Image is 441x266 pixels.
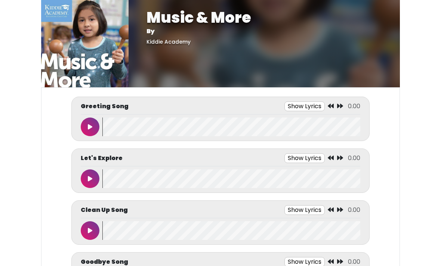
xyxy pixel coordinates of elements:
button: Show Lyrics [284,153,325,163]
span: 0.00 [348,154,360,162]
p: Clean Up Song [81,206,128,215]
h1: Music & More [147,9,382,27]
span: 0.00 [348,102,360,110]
button: Show Lyrics [284,205,325,215]
button: Show Lyrics [284,101,325,111]
span: 0.00 [348,257,360,266]
span: 0.00 [348,206,360,214]
p: Greeting Song [81,102,129,111]
p: By [147,27,382,36]
p: Let's Explore [81,154,123,163]
h5: Kiddie Academy [147,39,382,45]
